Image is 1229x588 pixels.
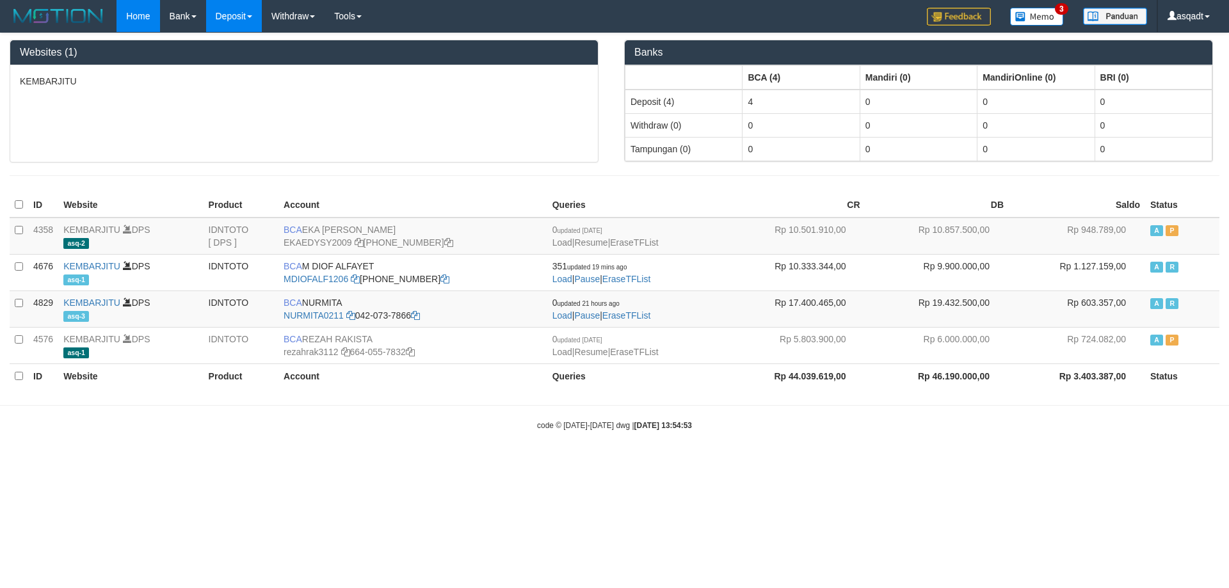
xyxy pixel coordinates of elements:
[28,363,58,388] th: ID
[58,254,203,290] td: DPS
[865,254,1009,290] td: Rp 9.900.000,00
[1009,327,1145,363] td: Rp 724.082,00
[721,193,865,218] th: CR
[284,237,352,248] a: EKAEDYSY2009
[1166,225,1178,236] span: Paused
[927,8,991,26] img: Feedback.jpg
[284,310,344,321] a: NURMITA0211
[865,327,1009,363] td: Rp 6.000.000,00
[204,254,278,290] td: IDNTOTO
[721,327,865,363] td: Rp 5.803.900,00
[411,310,420,321] a: Copy 0420737866 to clipboard
[977,65,1095,90] th: Group: activate to sort column ascending
[58,290,203,327] td: DPS
[204,327,278,363] td: IDNTOTO
[865,363,1009,388] th: Rp 46.190.000,00
[552,237,572,248] a: Load
[602,274,650,284] a: EraseTFList
[1009,290,1145,327] td: Rp 603.357,00
[204,363,278,388] th: Product
[721,218,865,255] td: Rp 10.501.910,00
[721,363,865,388] th: Rp 44.039.619,00
[1095,113,1212,137] td: 0
[552,298,620,308] span: 0
[278,193,547,218] th: Account
[574,310,600,321] a: Pause
[204,290,278,327] td: IDNTOTO
[278,254,547,290] td: M DIOF ALFAYET [PHONE_NUMBER]
[860,90,977,114] td: 0
[860,65,977,90] th: Group: activate to sort column ascending
[865,218,1009,255] td: Rp 10.857.500,00
[284,298,302,308] span: BCA
[444,237,453,248] a: Copy 7865564490 to clipboard
[537,421,692,430] small: code © [DATE]-[DATE] dwg |
[1150,298,1163,309] span: Active
[63,334,120,344] a: KEMBARJITU
[284,334,302,344] span: BCA
[557,300,619,307] span: updated 21 hours ago
[278,327,547,363] td: REZAH RAKISTA 664-055-7832
[355,237,364,248] a: Copy EKAEDYSY2009 to clipboard
[204,193,278,218] th: Product
[1145,363,1219,388] th: Status
[284,261,302,271] span: BCA
[1150,262,1163,273] span: Active
[1055,3,1068,15] span: 3
[743,113,860,137] td: 0
[557,337,602,344] span: updated [DATE]
[278,218,547,255] td: EKA [PERSON_NAME] [PHONE_NUMBER]
[721,290,865,327] td: Rp 17.400.465,00
[552,334,602,344] span: 0
[1166,298,1178,309] span: Running
[1166,262,1178,273] span: Running
[28,218,58,255] td: 4358
[743,137,860,161] td: 0
[860,137,977,161] td: 0
[625,65,743,90] th: Group: activate to sort column ascending
[721,254,865,290] td: Rp 10.333.344,00
[406,347,415,357] a: Copy 6640557832 to clipboard
[284,274,348,284] a: MDIOFALF1206
[557,227,602,234] span: updated [DATE]
[63,261,120,271] a: KEMBARJITU
[552,298,651,321] span: | |
[865,193,1009,218] th: DB
[552,261,627,271] span: 351
[63,298,120,308] a: KEMBARJITU
[1009,193,1145,218] th: Saldo
[20,47,588,58] h3: Websites (1)
[625,137,743,161] td: Tampungan (0)
[634,421,692,430] strong: [DATE] 13:54:53
[20,75,588,88] p: KEMBARJITU
[977,90,1095,114] td: 0
[1150,335,1163,346] span: Active
[278,290,547,327] td: NURMITA 042-073-7866
[1145,193,1219,218] th: Status
[977,113,1095,137] td: 0
[977,137,1095,161] td: 0
[567,264,627,271] span: updated 19 mins ago
[1083,8,1147,25] img: panduan.png
[63,238,89,249] span: asq-2
[625,113,743,137] td: Withdraw (0)
[574,347,607,357] a: Resume
[552,225,602,235] span: 0
[552,334,659,357] span: | |
[625,90,743,114] td: Deposit (4)
[547,193,721,218] th: Queries
[610,237,658,248] a: EraseTFList
[63,347,89,358] span: asq-1
[1150,225,1163,236] span: Active
[1009,363,1145,388] th: Rp 3.403.387,00
[28,193,58,218] th: ID
[552,274,572,284] a: Load
[1166,335,1178,346] span: Paused
[610,347,658,357] a: EraseTFList
[351,274,360,284] a: Copy MDIOFALF1206 to clipboard
[10,6,107,26] img: MOTION_logo.png
[602,310,650,321] a: EraseTFList
[28,290,58,327] td: 4829
[58,218,203,255] td: DPS
[743,65,860,90] th: Group: activate to sort column ascending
